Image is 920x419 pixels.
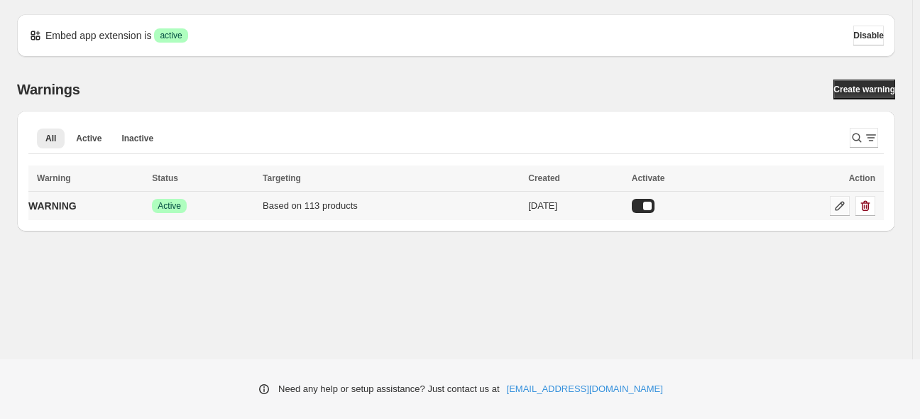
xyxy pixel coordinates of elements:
div: Based on 113 products [263,199,520,213]
h2: Warnings [17,81,80,98]
span: Warning [37,173,71,183]
span: Active [158,200,181,212]
span: Create warning [833,84,895,95]
span: Disable [853,30,884,41]
span: Action [849,173,875,183]
a: [EMAIL_ADDRESS][DOMAIN_NAME] [507,382,663,396]
a: Create warning [833,80,895,99]
p: WARNING [28,199,77,213]
div: [DATE] [528,199,623,213]
span: Active [76,133,102,144]
p: Embed app extension is [45,28,151,43]
span: Activate [632,173,665,183]
button: Search and filter results [850,128,878,148]
span: Created [528,173,560,183]
span: Status [152,173,178,183]
button: Disable [853,26,884,45]
span: active [160,30,182,41]
a: WARNING [28,195,77,217]
span: All [45,133,56,144]
span: Inactive [121,133,153,144]
span: Targeting [263,173,301,183]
